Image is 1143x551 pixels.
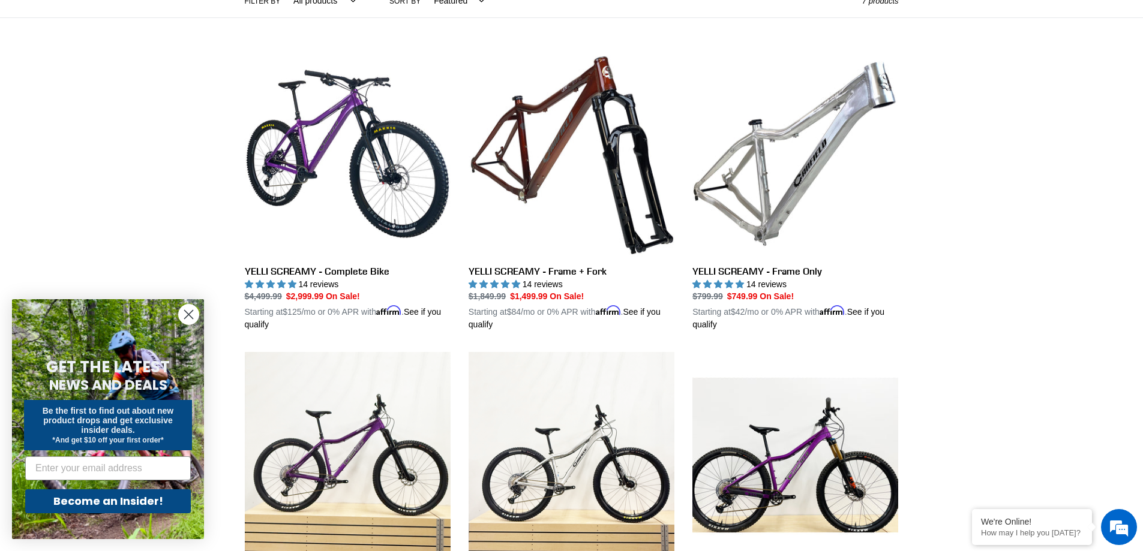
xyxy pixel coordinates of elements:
span: *And get $10 off your first order* [52,436,163,444]
span: NEWS AND DEALS [49,375,167,395]
span: We're online! [70,151,166,272]
span: GET THE LATEST [46,356,170,378]
div: Minimize live chat window [197,6,226,35]
img: d_696896380_company_1647369064580_696896380 [38,60,68,90]
input: Enter your email address [25,456,191,480]
button: Become an Insider! [25,489,191,513]
p: How may I help you today? [981,528,1083,537]
span: Be the first to find out about new product drops and get exclusive insider deals. [43,406,174,435]
button: Close dialog [178,304,199,325]
div: We're Online! [981,517,1083,526]
div: Navigation go back [13,66,31,84]
div: Chat with us now [80,67,220,83]
textarea: Type your message and hit 'Enter' [6,327,229,369]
